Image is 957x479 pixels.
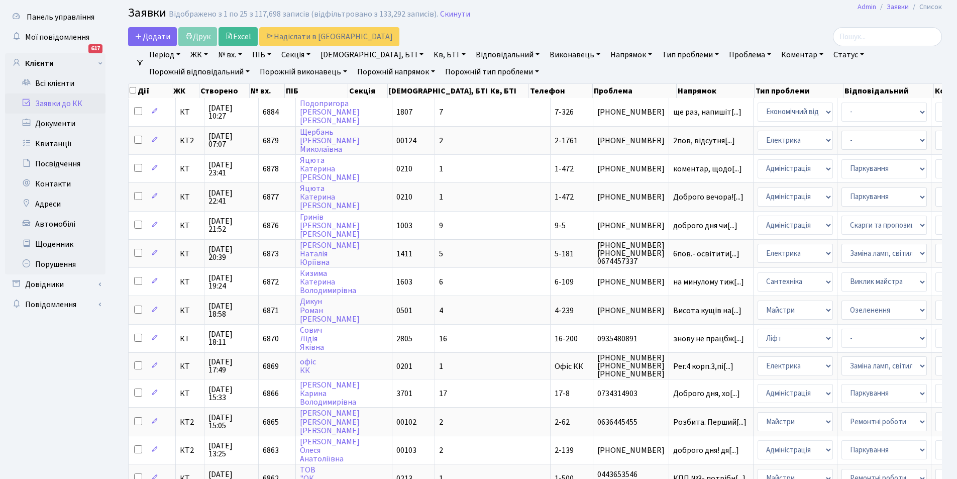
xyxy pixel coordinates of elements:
[180,307,200,315] span: КТ
[300,379,360,408] a: [PERSON_NAME]КаринаВолодимирівна
[180,137,200,145] span: КТ2
[555,107,574,118] span: 7-326
[145,46,184,63] a: Період
[597,335,665,343] span: 0935480891
[285,84,349,98] th: ПІБ
[129,84,172,98] th: Дії
[555,361,583,372] span: Офіс КК
[673,135,735,146] span: 2пов, відсутня[...]
[555,191,574,203] span: 1-472
[316,46,428,63] a: [DEMOGRAPHIC_DATA], БТІ
[263,191,279,203] span: 6877
[300,356,316,376] a: офісКК
[597,418,665,426] span: 0636445455
[396,191,412,203] span: 0210
[439,417,443,428] span: 2
[256,63,351,80] a: Порожній виконавець
[300,155,360,183] a: ЯцютаКатерина[PERSON_NAME]
[208,217,254,233] span: [DATE] 21:52
[208,358,254,374] span: [DATE] 17:49
[673,417,747,428] span: Розбита. Перший[...]
[300,297,360,325] a: ДикунРоман[PERSON_NAME]
[396,107,412,118] span: 1807
[597,193,665,201] span: [PHONE_NUMBER]
[555,305,574,316] span: 4-239
[180,278,200,286] span: КТ
[472,46,544,63] a: Відповідальний
[593,84,677,98] th: Проблема
[396,135,416,146] span: 00124
[300,408,360,436] a: [PERSON_NAME][PERSON_NAME][PERSON_NAME]
[277,46,314,63] a: Секція
[208,442,254,458] span: [DATE] 13:25
[180,446,200,454] span: КТ2
[396,361,412,372] span: 0201
[555,445,574,456] span: 2-139
[439,220,443,231] span: 9
[263,361,279,372] span: 6869
[300,212,360,240] a: Гринів[PERSON_NAME][PERSON_NAME]
[396,445,416,456] span: 00103
[555,417,570,428] span: 2-62
[555,220,566,231] span: 9-5
[489,84,529,98] th: Кв, БТІ
[208,330,254,346] span: [DATE] 18:11
[439,248,443,259] span: 5
[396,305,412,316] span: 0501
[263,388,279,399] span: 6866
[5,154,105,174] a: Посвідчення
[439,276,443,288] span: 6
[208,274,254,290] span: [DATE] 19:24
[5,7,105,27] a: Панель управління
[5,174,105,194] a: Контакти
[180,250,200,258] span: КТ
[673,191,743,203] span: Доброго вечора![...]
[263,417,279,428] span: 6865
[145,63,254,80] a: Порожній відповідальний
[180,362,200,370] span: КТ
[263,276,279,288] span: 6872
[673,163,742,174] span: коментар, щодо[...]
[555,333,578,344] span: 16-200
[677,84,755,98] th: Напрямок
[5,27,105,47] a: Мої повідомлення617
[180,108,200,116] span: КТ
[439,445,443,456] span: 2
[673,248,739,259] span: 6пов.- освітити[...]
[597,165,665,173] span: [PHONE_NUMBER]
[529,84,592,98] th: Телефон
[208,302,254,318] span: [DATE] 18:58
[597,241,665,265] span: [PHONE_NUMBER] [PHONE_NUMBER] 0674457337
[887,2,909,12] a: Заявки
[128,27,177,46] a: Додати
[263,445,279,456] span: 6863
[396,163,412,174] span: 0210
[555,163,574,174] span: 1-472
[755,84,843,98] th: Тип проблеми
[248,46,275,63] a: ПІБ
[208,414,254,430] span: [DATE] 15:05
[440,10,470,19] a: Скинути
[300,98,360,126] a: Подопригора[PERSON_NAME][PERSON_NAME]
[180,390,200,398] span: КТ
[5,274,105,295] a: Довідники
[180,222,200,230] span: КТ
[199,84,250,98] th: Створено
[606,46,656,63] a: Напрямок
[441,63,543,80] a: Порожній тип проблеми
[208,189,254,205] span: [DATE] 22:41
[555,248,574,259] span: 5-181
[597,307,665,315] span: [PHONE_NUMBER]
[5,73,105,93] a: Всі клієнти
[5,114,105,134] a: Документи
[214,46,246,63] a: № вх.
[439,107,443,118] span: 7
[5,93,105,114] a: Заявки до КК
[396,388,412,399] span: 3701
[5,53,105,73] a: Клієнти
[439,191,443,203] span: 1
[833,27,942,46] input: Пошук...
[208,386,254,402] span: [DATE] 15:33
[25,32,89,43] span: Мої повідомлення
[555,135,578,146] span: 2-1761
